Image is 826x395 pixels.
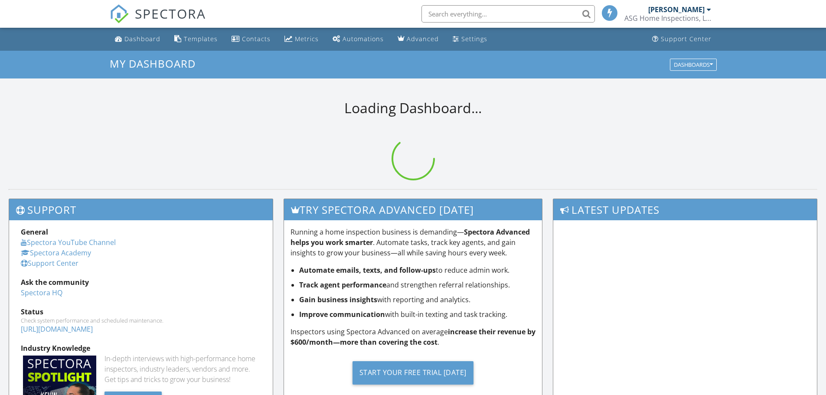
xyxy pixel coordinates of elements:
input: Search everything... [421,5,595,23]
h3: Latest Updates [553,199,817,220]
div: Dashboard [124,35,160,43]
div: Contacts [242,35,271,43]
div: Metrics [295,35,319,43]
a: Dashboard [111,31,164,47]
div: Ask the community [21,277,261,287]
strong: General [21,227,48,237]
a: Advanced [394,31,442,47]
a: Contacts [228,31,274,47]
span: SPECTORA [135,4,206,23]
div: In-depth interviews with high-performance home inspectors, industry leaders, vendors and more. Ge... [104,353,261,385]
div: Status [21,307,261,317]
a: Support Center [21,258,78,268]
a: Metrics [281,31,322,47]
a: Spectora Academy [21,248,91,258]
strong: Automate emails, texts, and follow-ups [299,265,436,275]
a: [URL][DOMAIN_NAME] [21,324,93,334]
a: Settings [449,31,491,47]
p: Inspectors using Spectora Advanced on average . [291,326,536,347]
div: Start Your Free Trial [DATE] [353,361,473,385]
li: and strengthen referral relationships. [299,280,536,290]
a: SPECTORA [110,12,206,30]
strong: Track agent performance [299,280,386,290]
div: Advanced [407,35,439,43]
strong: Gain business insights [299,295,377,304]
div: ASG Home Inspections, LLC [624,14,711,23]
div: Automations [343,35,384,43]
div: Check system performance and scheduled maintenance. [21,317,261,324]
div: Support Center [661,35,712,43]
li: with reporting and analytics. [299,294,536,305]
div: Industry Knowledge [21,343,261,353]
a: Templates [171,31,221,47]
a: Spectora HQ [21,288,62,297]
a: Automations (Basic) [329,31,387,47]
li: with built-in texting and task tracking. [299,309,536,320]
a: Spectora YouTube Channel [21,238,116,247]
img: The Best Home Inspection Software - Spectora [110,4,129,23]
div: [PERSON_NAME] [648,5,705,14]
div: Templates [184,35,218,43]
button: Dashboards [670,59,717,71]
div: Settings [461,35,487,43]
a: Start Your Free Trial [DATE] [291,354,536,391]
strong: Improve communication [299,310,385,319]
a: Support Center [649,31,715,47]
strong: increase their revenue by $600/month—more than covering the cost [291,327,535,347]
span: My Dashboard [110,56,196,71]
div: Dashboards [674,62,713,68]
h3: Try spectora advanced [DATE] [284,199,542,220]
strong: Spectora Advanced helps you work smarter [291,227,530,247]
h3: Support [9,199,273,220]
li: to reduce admin work. [299,265,536,275]
p: Running a home inspection business is demanding— . Automate tasks, track key agents, and gain ins... [291,227,536,258]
